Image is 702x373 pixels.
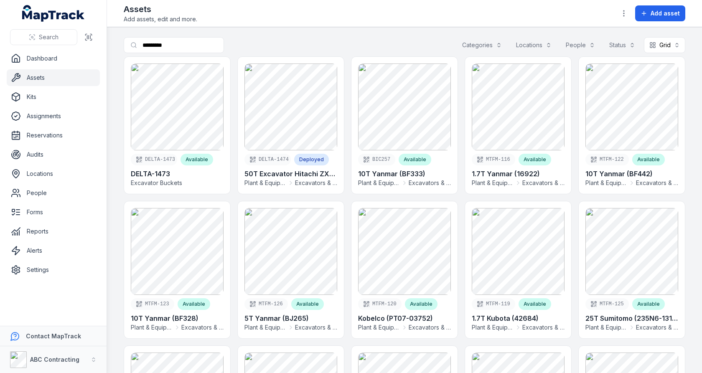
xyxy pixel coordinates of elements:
[7,242,100,259] a: Alerts
[635,5,685,21] button: Add asset
[511,37,557,53] button: Locations
[651,9,680,18] span: Add asset
[604,37,641,53] button: Status
[124,3,197,15] h2: Assets
[7,69,100,86] a: Assets
[7,223,100,240] a: Reports
[7,108,100,124] a: Assignments
[26,332,81,340] strong: Contact MapTrack
[7,89,100,105] a: Kits
[7,185,100,201] a: People
[124,15,197,23] span: Add assets, edit and more.
[457,37,507,53] button: Categories
[7,261,100,278] a: Settings
[7,165,100,182] a: Locations
[30,356,79,363] strong: ABC Contracting
[10,29,77,45] button: Search
[7,204,100,221] a: Forms
[7,127,100,144] a: Reservations
[644,37,685,53] button: Grid
[7,146,100,163] a: Audits
[560,37,600,53] button: People
[39,33,58,41] span: Search
[7,50,100,67] a: Dashboard
[22,5,85,22] a: MapTrack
